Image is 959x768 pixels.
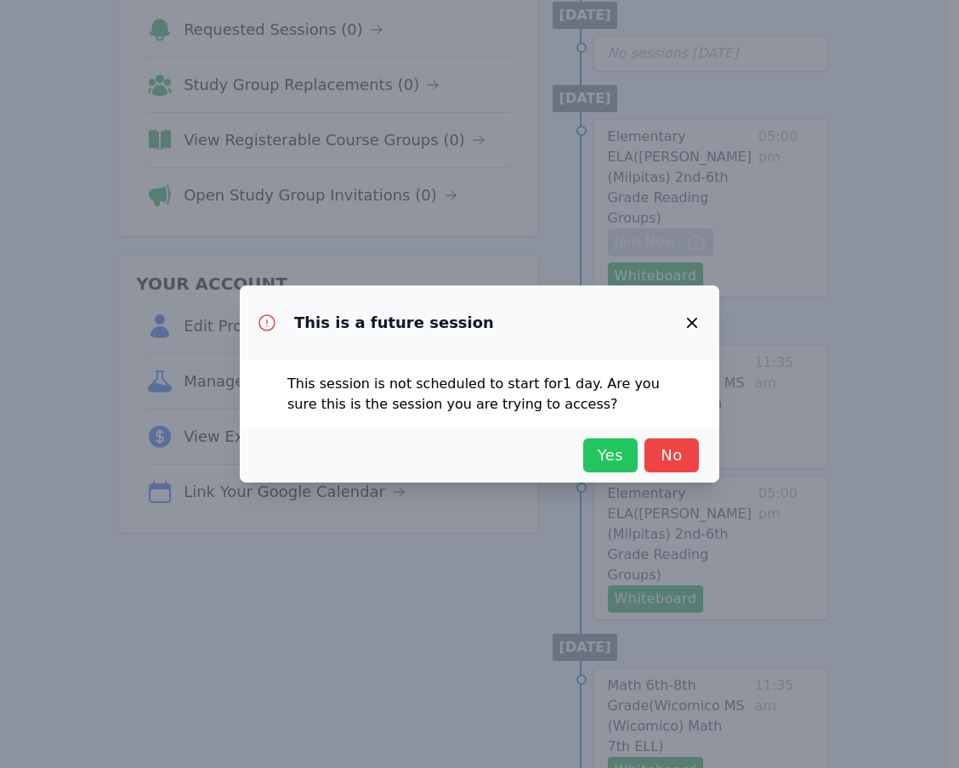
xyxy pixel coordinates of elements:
h3: This is a future session [294,313,494,333]
button: Yes [583,438,638,472]
button: No [644,438,699,472]
p: This session is not scheduled to start for 1 day . Are you sure this is the session you are tryin... [287,374,672,415]
span: No [653,443,690,467]
span: Yes [592,443,629,467]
